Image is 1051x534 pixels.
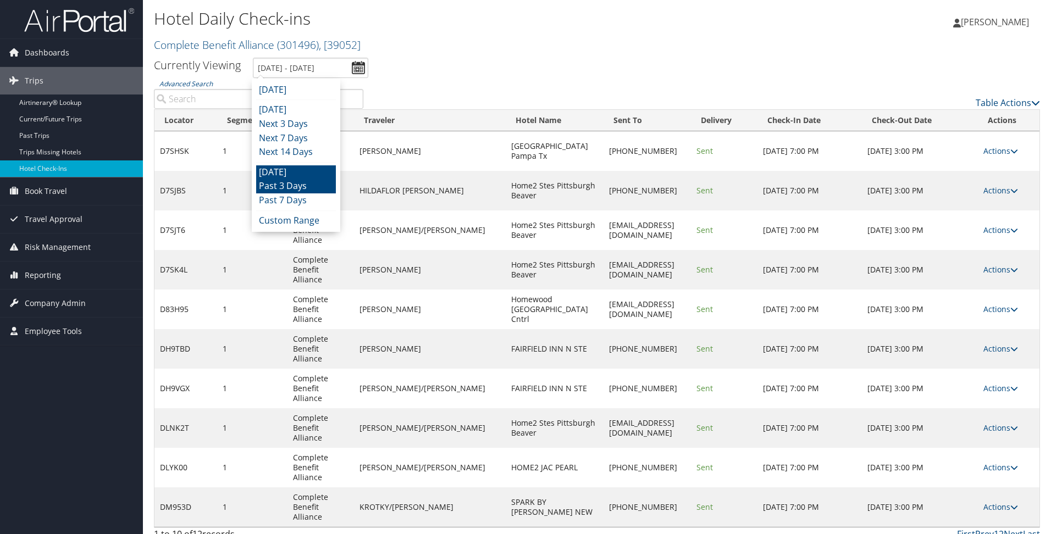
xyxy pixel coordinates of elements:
th: Check-In Date: activate to sort column ascending [757,110,862,131]
td: DLYK00 [154,448,217,487]
a: Actions [983,422,1018,433]
td: [PERSON_NAME]/[PERSON_NAME] [354,210,506,250]
th: Delivery: activate to sort column ascending [691,110,757,131]
td: DH9VGX [154,369,217,408]
td: Complete Benefit Alliance [287,487,354,527]
td: HOME2 JAC PEARL [506,448,604,487]
td: Complete Benefit Alliance [287,329,354,369]
td: [DATE] 7:00 PM [757,131,862,171]
td: [EMAIL_ADDRESS][DOMAIN_NAME] [604,250,692,290]
td: Complete Benefit Alliance [287,408,354,448]
td: D7SHSK [154,131,217,171]
span: Trips [25,67,43,94]
td: D7SJT6 [154,210,217,250]
li: Past 7 Days [256,193,336,208]
td: 1 [217,210,287,250]
li: Next 14 Days [256,145,336,159]
td: [PERSON_NAME] [354,131,506,171]
td: [DATE] 3:00 PM [862,290,978,329]
td: SPARK BY [PERSON_NAME] NEW [506,487,604,527]
td: FAIRFIELD INN N STE [506,329,604,369]
span: Company Admin [25,290,86,317]
span: Dashboards [25,39,69,66]
h3: Currently Viewing [154,58,241,73]
a: [PERSON_NAME] [953,5,1040,38]
a: Advanced Search [159,79,213,88]
span: Sent [696,304,713,314]
span: Sent [696,343,713,354]
th: Sent To: activate to sort column ascending [604,110,692,131]
td: Home2 Stes Pittsburgh Beaver [506,250,604,290]
li: [DATE] [256,103,336,117]
td: [DATE] 7:00 PM [757,487,862,527]
td: 1 [217,290,287,329]
td: HILDAFLOR [PERSON_NAME] [354,171,506,210]
td: [GEOGRAPHIC_DATA] Pampa Tx [506,131,604,171]
li: Next 7 Days [256,131,336,146]
td: [PERSON_NAME]/[PERSON_NAME] [354,448,506,487]
a: Actions [983,264,1018,275]
td: [PHONE_NUMBER] [604,131,692,171]
td: [PERSON_NAME]/[PERSON_NAME] [354,369,506,408]
span: , [ 39052 ] [319,37,361,52]
td: [DATE] 3:00 PM [862,250,978,290]
td: FAIRFIELD INN N STE [506,369,604,408]
td: [PHONE_NUMBER] [604,171,692,210]
a: Table Actions [976,97,1040,109]
span: Employee Tools [25,318,82,345]
span: Sent [696,383,713,393]
td: 1 [217,487,287,527]
th: Actions [978,110,1039,131]
td: [DATE] 3:00 PM [862,329,978,369]
td: [DATE] 3:00 PM [862,131,978,171]
a: Actions [983,304,1018,314]
td: Homewood [GEOGRAPHIC_DATA] Cntrl [506,290,604,329]
td: [DATE] 7:00 PM [757,290,862,329]
td: [DATE] 7:00 PM [757,408,862,448]
td: [DATE] 7:00 PM [757,329,862,369]
input: Advanced Search [154,89,363,109]
span: Book Travel [25,177,67,205]
a: Actions [983,146,1018,156]
span: Sent [696,146,713,156]
td: [EMAIL_ADDRESS][DOMAIN_NAME] [604,290,692,329]
span: Sent [696,502,713,512]
span: Travel Approval [25,205,82,233]
td: [DATE] 3:00 PM [862,210,978,250]
th: Segment: activate to sort column ascending [217,110,287,131]
td: 1 [217,369,287,408]
td: D7SJBS [154,171,217,210]
td: [PHONE_NUMBER] [604,487,692,527]
img: airportal-logo.png [24,7,134,33]
td: 1 [217,329,287,369]
td: [PHONE_NUMBER] [604,369,692,408]
td: [DATE] 7:00 PM [757,171,862,210]
td: [DATE] 7:00 PM [757,369,862,408]
td: [DATE] 3:00 PM [862,487,978,527]
a: Actions [983,343,1018,354]
td: [DATE] 3:00 PM [862,171,978,210]
li: Next 3 Days [256,117,336,131]
td: [PERSON_NAME] [354,290,506,329]
a: Complete Benefit Alliance [154,37,361,52]
li: [DATE] [256,165,336,180]
td: D83H95 [154,290,217,329]
span: [PERSON_NAME] [961,16,1029,28]
td: [EMAIL_ADDRESS][DOMAIN_NAME] [604,210,692,250]
li: Past 3 Days [256,179,336,193]
td: [DATE] 3:00 PM [862,408,978,448]
td: Complete Benefit Alliance [287,448,354,487]
td: 1 [217,171,287,210]
td: [PHONE_NUMBER] [604,448,692,487]
span: Sent [696,264,713,275]
td: [PERSON_NAME]/[PERSON_NAME] [354,408,506,448]
td: DLNK2T [154,408,217,448]
td: DH9TBD [154,329,217,369]
td: D7SK4L [154,250,217,290]
td: [EMAIL_ADDRESS][DOMAIN_NAME] [604,408,692,448]
a: Actions [983,225,1018,235]
li: Custom Range [256,214,336,228]
span: Reporting [25,262,61,289]
span: Sent [696,422,713,433]
h1: Hotel Daily Check-ins [154,7,745,30]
